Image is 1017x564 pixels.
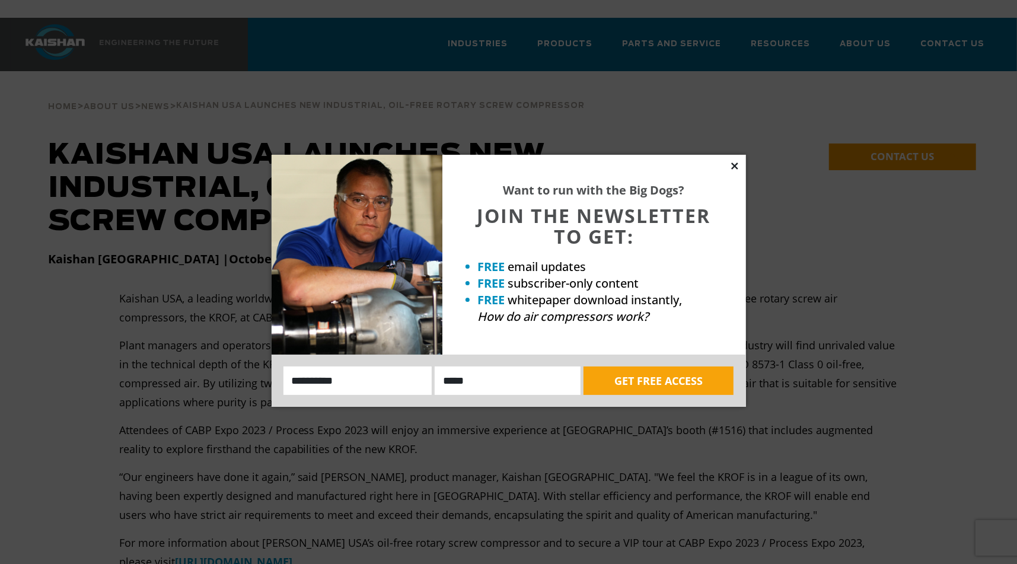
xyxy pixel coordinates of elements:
[435,367,581,395] input: Email
[478,259,505,275] strong: FREE
[508,275,639,291] span: subscriber-only content
[584,367,734,395] button: GET FREE ACCESS
[478,275,505,291] strong: FREE
[508,292,683,308] span: whitepaper download instantly,
[477,203,711,249] span: JOIN THE NEWSLETTER TO GET:
[478,292,505,308] strong: FREE
[478,308,649,324] em: How do air compressors work?
[503,182,685,198] strong: Want to run with the Big Dogs?
[283,367,432,395] input: Name:
[508,259,586,275] span: email updates
[729,161,740,171] button: Close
